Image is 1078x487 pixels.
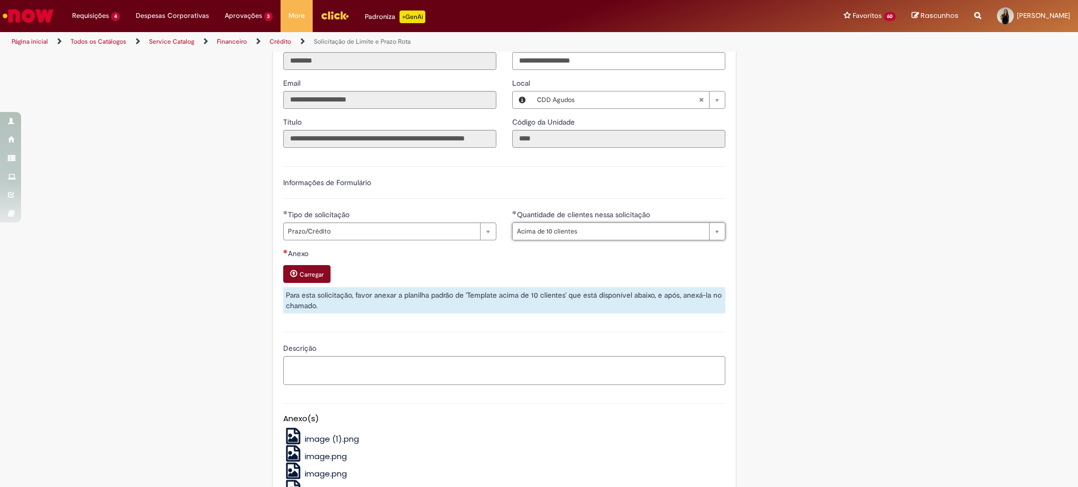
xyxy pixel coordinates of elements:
textarea: Descrição [283,356,725,384]
div: Para esta solicitação, favor anexar a planilha padrão de 'Template acima de 10 clientes' que está... [283,287,725,313]
span: CDD Agudos [537,92,698,108]
a: Rascunhos [912,11,959,21]
input: Email [283,91,496,109]
button: Carregar anexo de Anexo Required [283,265,331,283]
a: Crédito [269,37,291,46]
label: Somente leitura - Email [283,78,303,88]
span: image (1).png [305,433,359,444]
span: Obrigatório Preenchido [283,210,288,215]
a: image (1).png [283,433,360,444]
a: Financeiro [217,37,247,46]
input: Título [283,130,496,148]
span: image.png [305,451,347,462]
label: Informações de Formulário [283,178,371,187]
abbr: Limpar campo Local [693,92,709,108]
span: Necessários [283,249,288,253]
a: image.png [283,451,347,462]
a: Página inicial [12,37,48,46]
span: image.png [305,468,347,479]
span: 4 [111,12,120,21]
span: Anexo [288,249,311,258]
a: Service Catalog [149,37,194,46]
span: Quantidade de clientes nessa solicitação [517,210,652,219]
input: Telefone de Contato [512,52,725,70]
span: Rascunhos [921,11,959,21]
span: Tipo de solicitação [288,210,352,219]
span: 3 [264,12,273,21]
span: Prazo/Crédito [288,223,475,240]
div: Padroniza [365,11,425,23]
ul: Trilhas de página [8,32,711,52]
img: ServiceNow [1,5,55,26]
span: Despesas Corporativas [136,11,209,21]
span: Acima de 10 clientes [517,223,704,240]
img: click_logo_yellow_360x200.png [321,7,349,23]
span: Obrigatório Preenchido [512,210,517,215]
a: image.png [283,468,347,479]
span: More [288,11,305,21]
span: Requisições [72,11,109,21]
small: Carregar [300,270,324,279]
span: Descrição [283,343,318,353]
a: Solicitação de Limite e Prazo Rota [314,37,411,46]
a: Todos os Catálogos [71,37,126,46]
a: CDD AgudosLimpar campo Local [532,92,725,108]
input: Código da Unidade [512,130,725,148]
label: Somente leitura - Título [283,117,304,127]
span: Local [512,78,532,88]
span: [PERSON_NAME] [1017,11,1070,20]
span: Aprovações [225,11,262,21]
button: Local, Visualizar este registro CDD Agudos [513,92,532,108]
p: +GenAi [400,11,425,23]
span: 60 [884,12,896,21]
input: ID [283,52,496,70]
h5: Anexo(s) [283,414,725,423]
span: Favoritos [853,11,882,21]
label: Somente leitura - Código da Unidade [512,117,577,127]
